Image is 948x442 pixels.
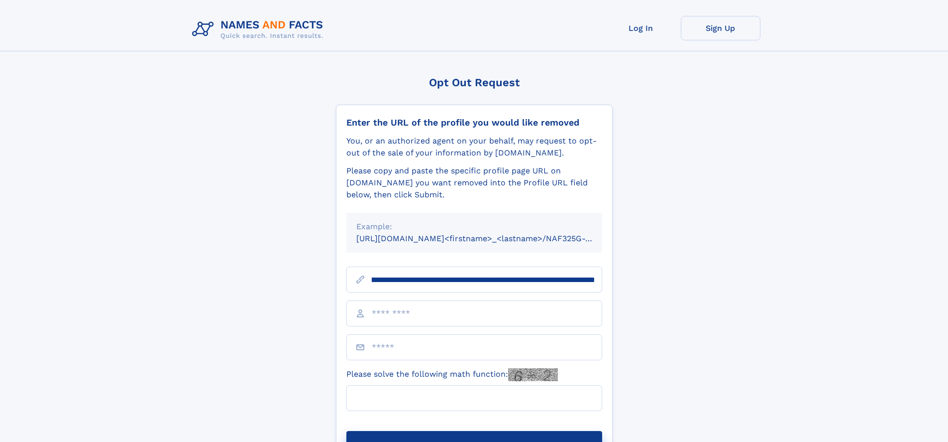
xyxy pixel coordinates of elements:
[601,16,681,40] a: Log In
[336,76,613,89] div: Opt Out Request
[356,221,592,233] div: Example:
[356,234,621,243] small: [URL][DOMAIN_NAME]<firstname>_<lastname>/NAF325G-xxxxxxxx
[681,16,760,40] a: Sign Up
[346,368,558,381] label: Please solve the following math function:
[188,16,331,43] img: Logo Names and Facts
[346,135,602,159] div: You, or an authorized agent on your behalf, may request to opt-out of the sale of your informatio...
[346,117,602,128] div: Enter the URL of the profile you would like removed
[346,165,602,201] div: Please copy and paste the specific profile page URL on [DOMAIN_NAME] you want removed into the Pr...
